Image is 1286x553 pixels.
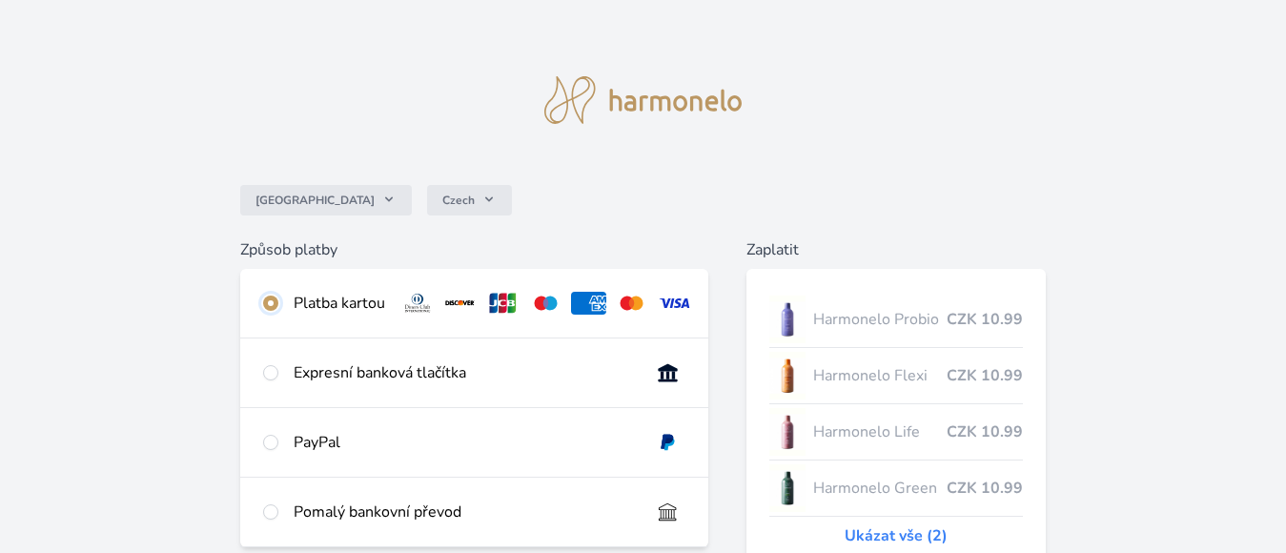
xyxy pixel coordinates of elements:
img: CLEAN_LIFE_se_stinem_x-lo.jpg [769,408,806,456]
div: Expresní banková tlačítka [294,361,636,384]
span: [GEOGRAPHIC_DATA] [255,193,375,208]
span: Harmonelo Flexi [813,364,948,387]
span: Harmonelo Life [813,420,948,443]
span: CZK 10.99 [947,420,1023,443]
span: CZK 10.99 [947,477,1023,500]
a: Ukázat vše (2) [845,524,948,547]
img: maestro.svg [528,292,563,315]
img: mc.svg [614,292,649,315]
img: bankTransfer_IBAN.svg [650,501,685,523]
div: PayPal [294,431,636,454]
img: CLEAN_GREEN_se_stinem_x-lo.jpg [769,464,806,512]
img: paypal.svg [650,431,685,454]
div: Pomalý bankovní převod [294,501,636,523]
span: CZK 10.99 [947,364,1023,387]
button: Czech [427,185,512,215]
span: Czech [442,193,475,208]
img: amex.svg [571,292,606,315]
img: logo.svg [544,76,743,124]
h6: Způsob platby [240,238,709,261]
span: CZK 10.99 [947,308,1023,331]
button: [GEOGRAPHIC_DATA] [240,185,412,215]
img: onlineBanking_CZ.svg [650,361,685,384]
h6: Zaplatit [746,238,1046,261]
img: CLEAN_FLEXI_se_stinem_x-hi_(1)-lo.jpg [769,352,806,399]
img: CLEAN_PROBIO_se_stinem_x-lo.jpg [769,296,806,343]
img: visa.svg [657,292,692,315]
span: Harmonelo Green [813,477,948,500]
img: discover.svg [442,292,478,315]
img: diners.svg [400,292,436,315]
div: Platba kartou [294,292,385,315]
img: jcb.svg [485,292,521,315]
span: Harmonelo Probio [813,308,948,331]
